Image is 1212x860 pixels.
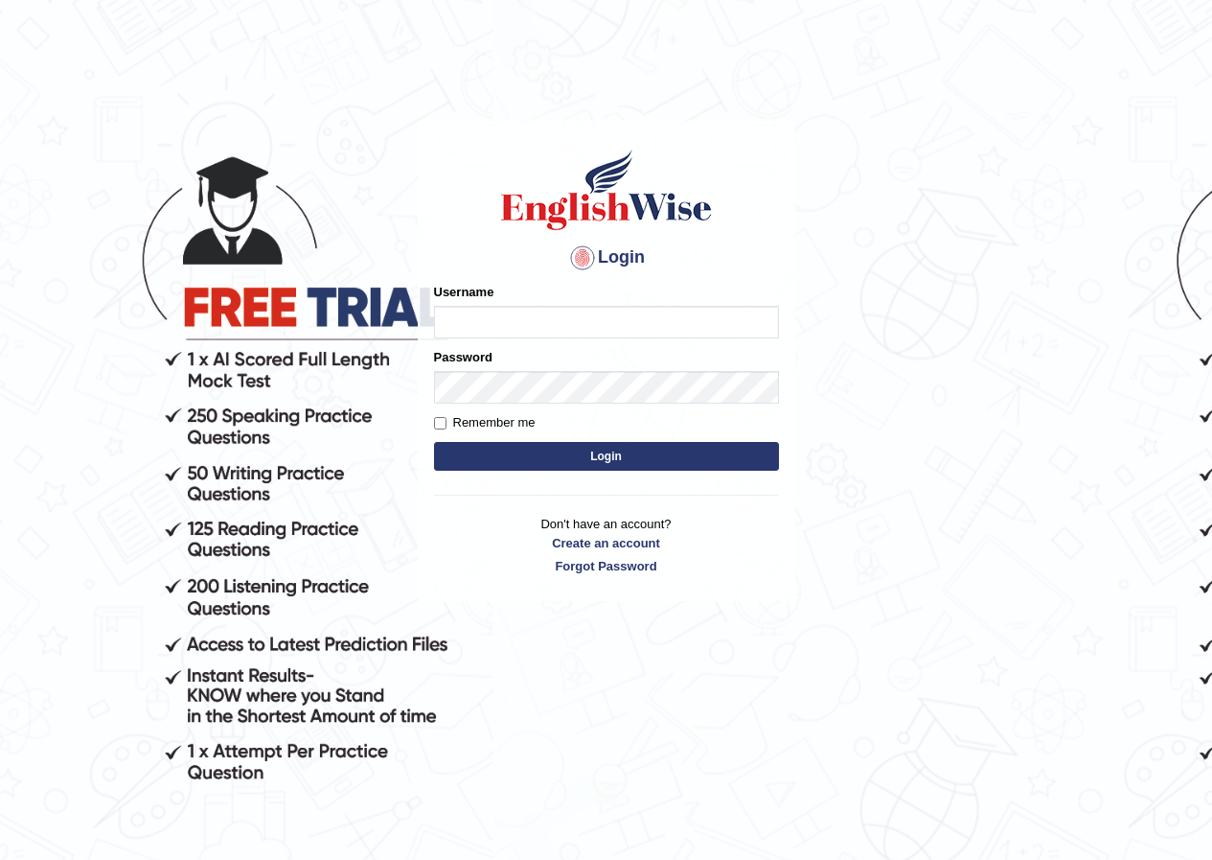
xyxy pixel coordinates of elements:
[434,283,494,301] label: Username
[434,442,779,471] button: Login
[434,243,779,273] h4: Login
[497,147,716,233] img: Logo of English Wise sign in for intelligent practice with AI
[434,534,779,552] a: Create an account
[434,515,779,574] p: Don't have an account?
[434,413,536,432] label: Remember me
[434,557,779,575] a: Forgot Password
[434,348,492,366] label: Password
[434,417,446,430] input: Remember me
